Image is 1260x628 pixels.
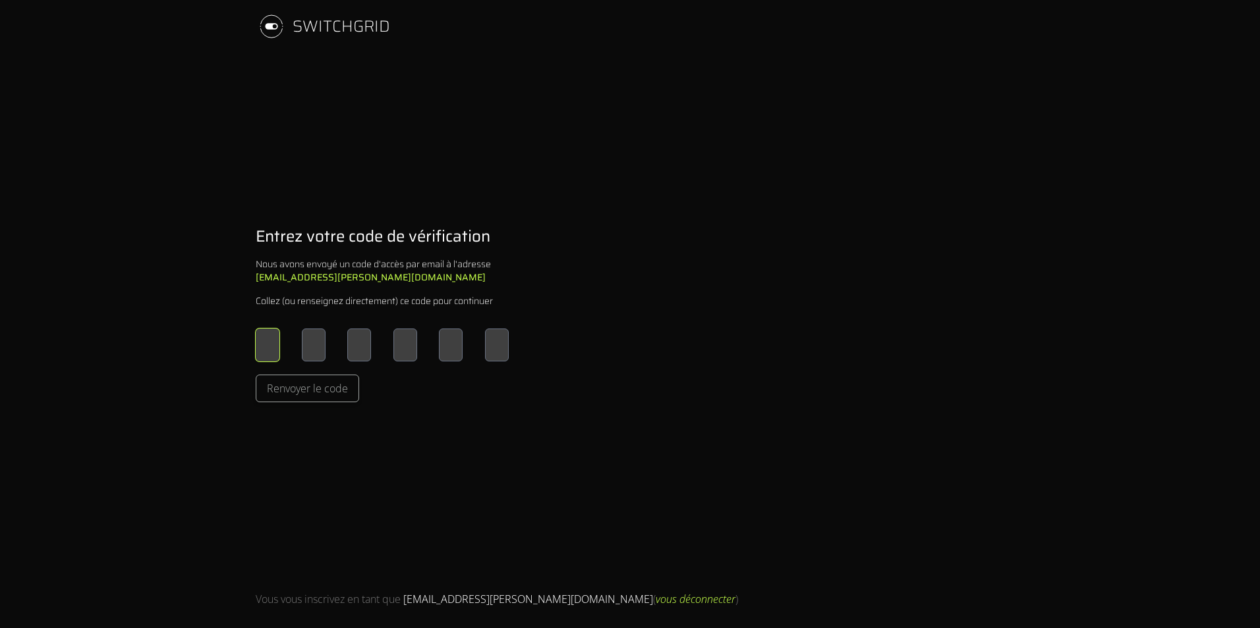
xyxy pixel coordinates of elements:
[267,380,348,396] span: Renvoyer le code
[485,328,509,361] input: Please enter OTP character 6
[347,328,371,361] input: Please enter OTP character 3
[302,328,326,361] input: Please enter OTP character 2
[256,375,359,402] button: Renvoyer le code
[256,257,509,284] div: Nous avons envoyé un code d'accès par email à l'adresse
[256,226,490,247] h1: Entrez votre code de vérification
[439,328,463,361] input: Please enter OTP character 5
[393,328,417,361] input: Please enter OTP character 4
[656,592,735,606] span: vous déconnecter
[293,16,390,37] div: SWITCHGRID
[256,591,738,607] div: Vous vous inscrivez en tant que ( )
[256,270,486,284] b: [EMAIL_ADDRESS][PERSON_NAME][DOMAIN_NAME]
[256,294,493,307] div: Collez (ou renseignez directement) ce code pour continuer
[256,328,279,361] input: Please enter OTP character 1
[403,592,653,606] span: [EMAIL_ADDRESS][PERSON_NAME][DOMAIN_NAME]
